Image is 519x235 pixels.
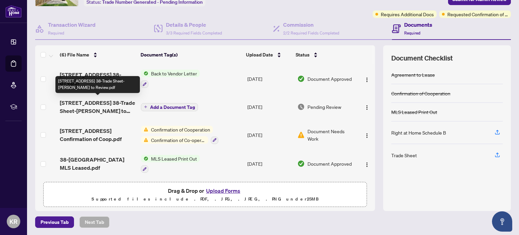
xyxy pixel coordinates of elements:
h4: Transaction Wizard [48,21,96,29]
button: Logo [362,73,372,84]
span: 2/2 Required Fields Completed [283,30,339,36]
td: [DATE] [245,149,295,179]
span: Document Approved [307,75,352,83]
button: Next Tab [79,216,109,228]
button: Status IconMLS Leased Print Out [141,155,200,173]
span: Document Approved [307,160,352,167]
span: Requested Confirmation of Closing [447,10,508,18]
img: logo [5,5,22,18]
span: Status [296,51,310,58]
span: Required [48,30,64,36]
span: plus [144,105,147,109]
h4: Documents [404,21,432,29]
div: [STREET_ADDRESS] 38-Trade Sheet-[PERSON_NAME] to Review.pdf [55,76,140,93]
div: Right at Home Schedule B [391,129,446,136]
button: Status IconConfirmation of CooperationStatus IconConfirmation of Co-operation and Representation—... [141,126,218,144]
button: Add a Document Tag [141,102,198,111]
th: Upload Date [243,45,293,64]
img: Logo [364,77,370,83]
img: Document Status [297,103,305,111]
div: Confirmation of Cooperation [391,90,450,97]
img: Document Status [297,160,305,167]
img: Document Status [297,75,305,83]
span: Pending Review [307,103,341,111]
button: Logo [362,130,372,140]
span: Document Checklist [391,53,453,63]
span: MLS Leased Print Out [148,155,200,162]
span: Confirmation of Cooperation [148,126,213,133]
img: Status Icon [141,155,148,162]
td: [DATE] [245,93,295,120]
span: Required [404,30,420,36]
img: Logo [364,105,370,110]
span: [STREET_ADDRESS] 38-Trade Sheet-[PERSON_NAME] to Review.pdf [60,99,135,115]
span: (6) File Name [60,51,89,58]
h4: Commission [283,21,339,29]
div: Agreement to Lease [391,71,435,78]
button: Add a Document Tag [141,103,198,111]
span: Drag & Drop or [168,186,242,195]
span: [STREET_ADDRESS] 38-BTV.pdf [60,71,135,87]
span: Previous Tab [41,217,69,228]
div: MLS Leased Print Out [391,108,437,116]
button: Status IconBack to Vendor Letter [141,70,200,88]
td: [DATE] [245,64,295,93]
button: Open asap [492,211,512,232]
img: Document Status [297,131,305,139]
p: Supported files include .PDF, .JPG, .JPEG, .PNG under 25 MB [48,195,363,203]
img: Logo [364,133,370,138]
span: Upload Date [246,51,273,58]
td: [DATE] [245,120,295,149]
button: Upload Forms [204,186,242,195]
span: Document Needs Work [307,127,354,142]
span: Requires Additional Docs [381,10,434,18]
th: Document Tag(s) [138,45,243,64]
span: Add a Document Tag [150,105,195,110]
span: 3/3 Required Fields Completed [166,30,222,36]
span: [STREET_ADDRESS] Confirmation of Coop.pdf [60,127,135,143]
button: Previous Tab [35,216,74,228]
span: Drag & Drop orUpload FormsSupported files include .PDF, .JPG, .JPEG, .PNG under25MB [44,182,367,207]
span: 38-[GEOGRAPHIC_DATA] MLS Leased.pdf [60,156,135,172]
img: Status Icon [141,136,148,144]
div: Trade Sheet [391,151,417,159]
button: Logo [362,158,372,169]
th: Status [293,45,355,64]
span: Back to Vendor Letter [148,70,200,77]
img: Logo [364,162,370,167]
td: [DATE] [245,178,295,207]
span: KR [9,217,18,226]
h4: Details & People [166,21,222,29]
span: Confirmation of Co-operation and Representation—Buyer/Seller [148,136,208,144]
img: Status Icon [141,70,148,77]
th: (6) File Name [57,45,138,64]
img: Status Icon [141,126,148,133]
button: Logo [362,101,372,112]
